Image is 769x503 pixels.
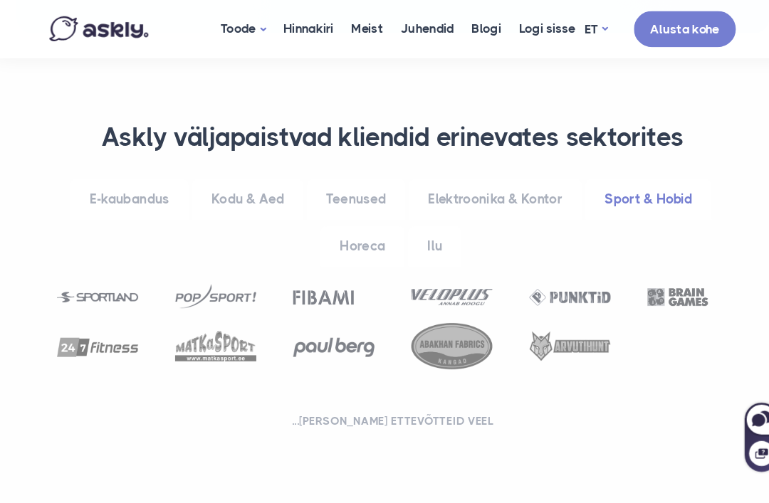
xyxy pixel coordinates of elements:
[174,274,253,297] img: PopSport
[570,173,692,212] a: Sport & Hobid
[723,386,758,457] iframe: Askly chat
[402,279,481,295] img: Veloplus
[53,399,716,413] h2: ...[PERSON_NAME] ettevõtteid veel
[191,173,298,212] a: Kodu & Aed
[400,173,567,212] a: Elektroonika & Kontor
[516,279,595,295] img: Punktid
[174,319,253,349] img: Matkaspot
[399,218,451,258] a: Ilu
[53,16,149,40] img: Askly
[630,278,689,295] img: Brain games
[302,173,397,212] a: Teenused
[516,319,595,349] img: Arvutihunt
[315,218,396,258] a: Horeca
[61,326,139,344] img: 24/7 Fitness
[617,11,716,46] a: Alusta kohe
[402,312,481,356] img: Abakhan
[53,117,716,148] h3: Askly väljapaistvad kliendid erinevates sektorites
[73,173,187,212] a: E-kaubandus
[570,18,592,38] a: ET
[288,326,367,344] img: PaulBerg
[61,282,139,292] img: Sportland
[288,280,347,294] img: Fibami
